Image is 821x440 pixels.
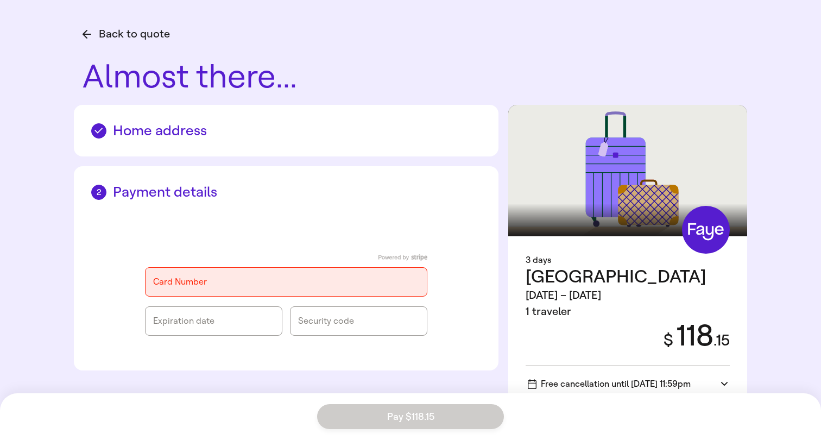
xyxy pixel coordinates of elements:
iframe: PayPal-paypal [290,218,420,241]
span: $ [664,330,673,350]
h1: Almost there... [83,60,747,94]
iframe: Secure expiration date input frame [153,320,274,330]
span: [GEOGRAPHIC_DATA] [526,266,706,287]
iframe: Secure CVC input frame [298,320,419,330]
div: [DATE] – [DATE] [526,287,706,304]
span: Pay $118.15 [387,412,434,422]
button: Back to quote [83,26,170,42]
h2: Payment details [91,184,481,200]
div: 1 traveler [526,304,706,320]
span: . 15 [713,331,730,349]
button: Pay $118.15 [317,404,504,429]
div: 3 days [526,254,730,267]
iframe: Secure card number input frame [153,281,419,291]
span: Free cancellation until [DATE] 11:59pm [528,379,691,389]
div: 118 [651,320,730,352]
h2: Home address [91,122,481,139]
iframe: Secure express checkout frame [150,216,285,220]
